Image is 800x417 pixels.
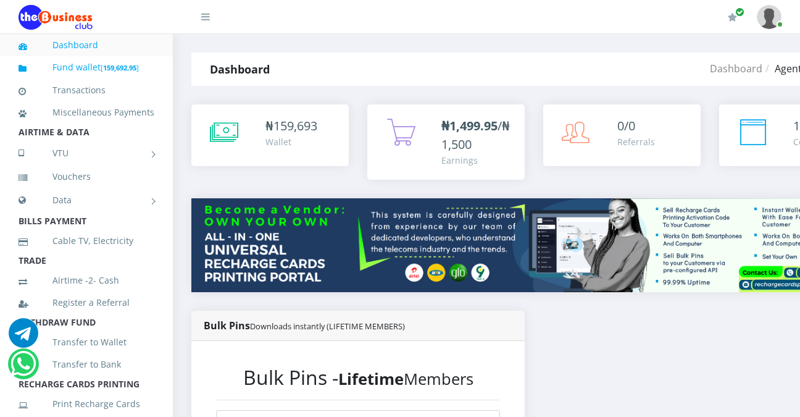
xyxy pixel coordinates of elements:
small: Members [338,368,473,390]
a: Register a Referral [19,289,154,317]
a: Transactions [19,76,154,104]
a: ₦159,693 Wallet [191,104,349,166]
div: Wallet [265,135,317,148]
img: Logo [19,5,93,30]
a: Transfer to Wallet [19,328,154,356]
a: Fund wallet[159,692.95] [19,53,154,82]
small: [ ] [101,63,139,72]
a: Vouchers [19,162,154,191]
b: 159,692.95 [103,63,136,72]
h2: Bulk Pins - [216,366,500,389]
a: Miscellaneous Payments [19,98,154,127]
span: /₦1,500 [441,117,510,153]
div: Referrals [617,135,655,148]
a: 0/0 Referrals [543,104,701,166]
a: Chat for support [9,327,38,348]
a: Dashboard [710,62,762,75]
span: 0/0 [617,117,635,134]
a: Chat for support [10,358,36,379]
a: Dashboard [19,31,154,59]
i: Renew/Upgrade Subscription [728,12,737,22]
div: ₦ [265,117,317,135]
img: User [757,5,781,29]
small: Downloads instantly (LIFETIME MEMBERS) [250,321,405,332]
span: 159,693 [273,117,317,134]
b: Lifetime [338,368,404,390]
a: Cable TV, Electricity [19,227,154,255]
a: Airtime -2- Cash [19,266,154,295]
b: ₦1,499.95 [441,117,498,134]
a: Transfer to Bank [19,350,154,379]
div: Earnings [441,154,512,167]
span: Renew/Upgrade Subscription [735,7,744,17]
a: VTU [19,138,154,169]
strong: Dashboard [210,62,270,77]
a: ₦1,499.95/₦1,500 Earnings [367,104,525,180]
a: Data [19,185,154,216]
strong: Bulk Pins [204,319,405,332]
